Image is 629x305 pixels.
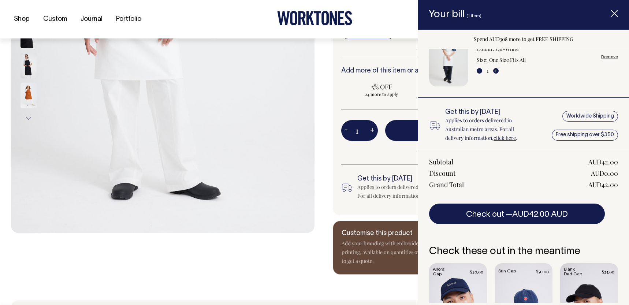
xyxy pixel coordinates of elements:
div: Discount [429,169,455,178]
img: rust [21,82,37,108]
span: Spend AUD308 more to get FREE SHIPPING [385,145,595,154]
button: + [366,123,378,138]
span: (1 item) [466,14,481,18]
span: 24 more to apply [345,91,418,97]
button: Add to bill —AUD42.00 [385,120,595,141]
h6: Get this by [DATE] [445,109,532,116]
div: AUD42.00 [588,180,618,189]
a: Shop [11,13,33,25]
h6: Get this by [DATE] [357,175,480,183]
button: - [341,123,351,138]
span: 5% OFF [345,82,418,91]
dt: Colour: [477,45,494,53]
a: Remove [601,55,618,59]
dd: Off-White [496,45,519,53]
button: - [477,68,482,74]
a: Journal [78,13,105,25]
button: Next [23,110,34,127]
a: Custom [40,13,70,25]
div: AUD42.00 [588,157,618,166]
img: black [21,52,37,78]
h6: Add more of this item or any of our other to save [341,67,595,75]
div: Applies to orders delivered in Australian metro areas. For all delivery information, . [357,183,480,200]
a: click here [494,134,516,141]
h6: Customise this product [342,230,459,237]
span: Spend AUD308 more to get FREE SHIPPING [474,36,573,42]
dd: One Size Fits All [489,56,526,64]
div: AUD0.00 [591,169,618,178]
dt: Size: [477,56,488,64]
span: AUD42.00 AUD [512,211,568,218]
div: Grand Total [429,180,464,189]
img: Mo Apron [429,28,468,87]
a: Portfolio [113,13,144,25]
input: 5% OFF 24 more to apply [341,80,422,99]
div: Subtotal [429,157,453,166]
p: Applies to orders delivered in Australian metro areas. For all delivery information, . [445,116,532,142]
p: Add your branding with embroidery and screen printing, available on quantities over 25. Contact u... [342,239,459,265]
button: + [493,68,499,74]
button: Check out —AUD42.00 AUD [429,204,605,224]
h6: Check these out in the meantime [429,246,618,257]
